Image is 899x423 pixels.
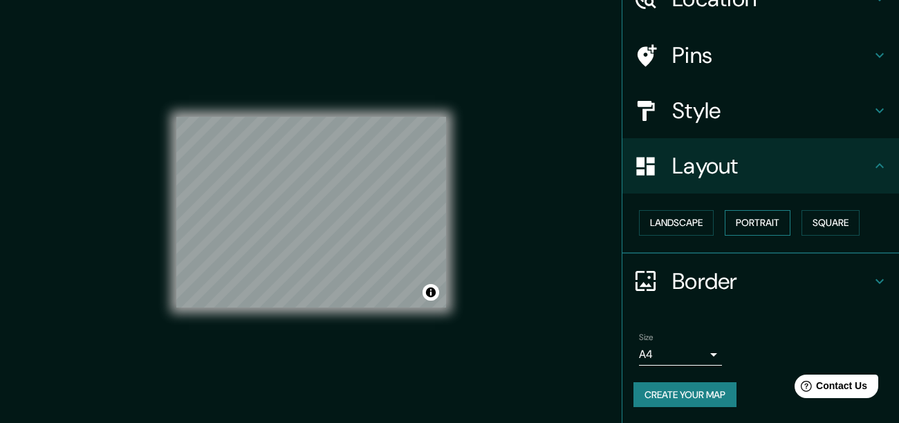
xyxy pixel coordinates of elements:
div: Border [622,254,899,309]
label: Size [639,331,654,343]
div: Pins [622,28,899,83]
h4: Border [672,267,871,295]
div: Style [622,83,899,138]
iframe: Help widget launcher [776,369,884,408]
button: Toggle attribution [423,284,439,301]
div: Layout [622,138,899,194]
div: A4 [639,344,722,366]
h4: Style [672,97,871,124]
button: Square [801,210,860,236]
button: Create your map [633,382,736,408]
canvas: Map [176,117,446,308]
button: Landscape [639,210,714,236]
h4: Pins [672,41,871,69]
button: Portrait [725,210,790,236]
h4: Layout [672,152,871,180]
